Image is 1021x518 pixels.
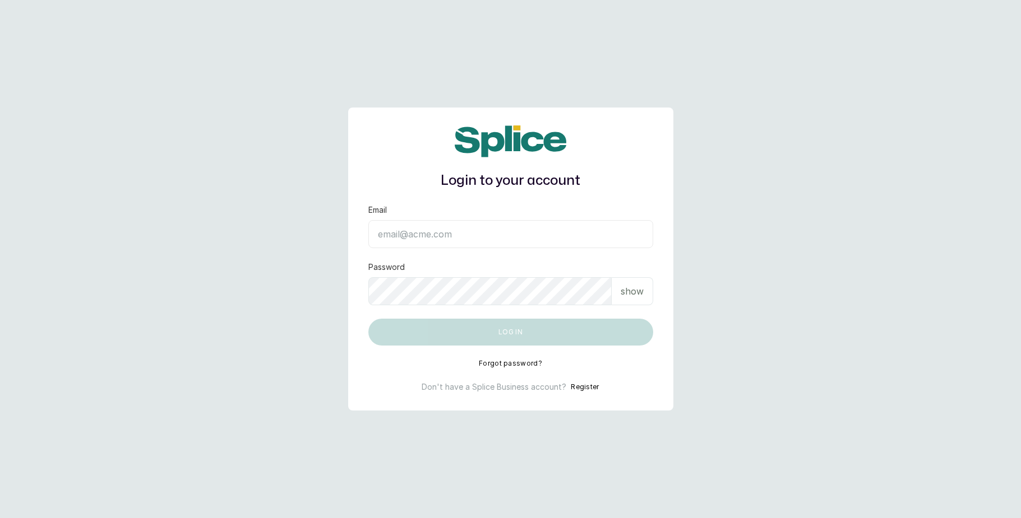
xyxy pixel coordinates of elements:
[422,381,566,393] p: Don't have a Splice Business account?
[479,359,542,368] button: Forgot password?
[368,204,387,216] label: Email
[368,319,653,346] button: Log in
[368,262,405,273] label: Password
[368,220,653,248] input: email@acme.com
[368,171,653,191] h1: Login to your account
[571,381,599,393] button: Register
[621,284,644,298] p: show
